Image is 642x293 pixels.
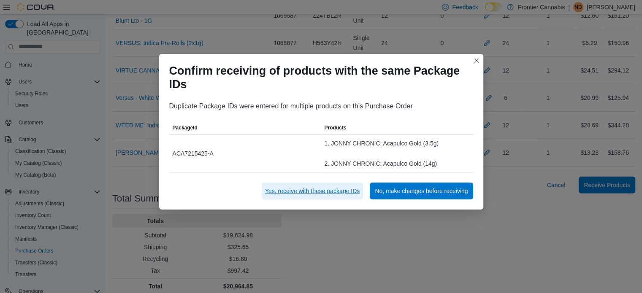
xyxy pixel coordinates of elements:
[370,183,473,199] button: No, make changes before receiving
[325,138,470,148] div: 1. JONNY CHRONIC: Acapulco Gold (3.5g)
[262,183,363,199] button: Yes, receive with these package IDs
[173,148,214,159] span: ACA7215425-A
[471,56,482,66] button: Closes this modal window
[375,187,468,195] span: No, make changes before receiving
[169,101,473,111] div: Duplicate Package IDs were entered for multiple products on this Purchase Order
[265,187,360,195] span: Yes, receive with these package IDs
[169,64,466,91] h1: Confirm receiving of products with the same Package IDs
[325,159,470,169] div: 2. JONNY CHRONIC: Acapulco Gold (14g)
[173,124,198,131] span: PackageId
[325,124,347,131] span: Products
